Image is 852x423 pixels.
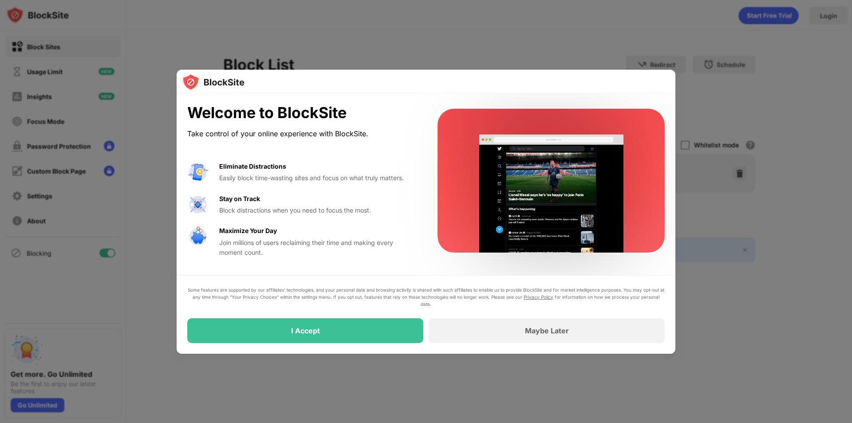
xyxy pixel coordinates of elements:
[219,206,416,215] div: Block distractions when you need to focus the most.
[187,162,209,183] img: value-avoid-distractions.svg
[219,194,260,204] div: Stay on Track
[219,173,416,183] div: Easily block time-wasting sites and focus on what truly matters.
[219,162,286,171] div: Eliminate Distractions
[187,127,416,140] div: Take control of your online experience with BlockSite.
[524,294,553,300] a: Privacy Policy
[219,238,416,258] div: Join millions of users reclaiming their time and making every moment count.
[182,73,245,91] img: logo-blocksite.svg
[187,226,209,247] img: value-safe-time.svg
[187,286,665,308] div: Some features are supported by our affiliates’ technologies, and your personal data and browsing ...
[525,326,569,335] div: Maybe Later
[219,226,277,236] div: Maximize Your Day
[187,194,209,215] img: value-focus.svg
[187,104,416,122] div: Welcome to BlockSite
[291,326,320,335] div: I Accept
